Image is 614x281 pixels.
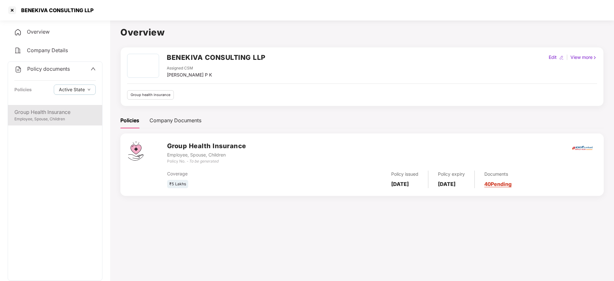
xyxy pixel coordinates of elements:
[149,116,201,124] div: Company Documents
[167,71,212,78] div: [PERSON_NAME] P K
[14,66,22,73] img: svg+xml;base64,PHN2ZyB4bWxucz0iaHR0cDovL3d3dy53My5vcmcvMjAwMC9zdmciIHdpZHRoPSIyNCIgaGVpZ2h0PSIyNC...
[559,55,564,60] img: editIcon
[571,144,594,152] img: icici.png
[167,151,246,158] div: Employee, Spouse, Children
[120,25,604,39] h1: Overview
[91,66,96,71] span: up
[17,7,93,13] div: BENEKIVA CONSULTING LLP
[128,141,143,161] img: svg+xml;base64,PHN2ZyB4bWxucz0iaHR0cDovL3d3dy53My5vcmcvMjAwMC9zdmciIHdpZHRoPSI0Ny43MTQiIGhlaWdodD...
[438,181,456,187] b: [DATE]
[167,180,188,189] div: ₹5 Lakhs
[167,158,246,165] div: Policy No. -
[391,181,409,187] b: [DATE]
[565,54,569,61] div: |
[14,47,22,54] img: svg+xml;base64,PHN2ZyB4bWxucz0iaHR0cDovL3d3dy53My5vcmcvMjAwMC9zdmciIHdpZHRoPSIyNCIgaGVpZ2h0PSIyNC...
[27,47,68,53] span: Company Details
[14,116,96,122] div: Employee, Spouse, Children
[14,108,96,116] div: Group Health Insurance
[438,171,465,178] div: Policy expiry
[120,116,139,124] div: Policies
[189,159,218,164] i: To be generated
[167,52,266,63] h2: BENEKIVA CONSULTING LLP
[127,90,174,100] div: Group health insurance
[547,54,558,61] div: Edit
[167,170,310,177] div: Coverage
[27,66,70,72] span: Policy documents
[167,141,246,151] h3: Group Health Insurance
[484,171,512,178] div: Documents
[569,54,598,61] div: View more
[391,171,418,178] div: Policy issued
[54,84,96,95] button: Active Statedown
[484,181,512,187] a: 40 Pending
[27,28,50,35] span: Overview
[14,86,32,93] div: Policies
[87,88,91,92] span: down
[167,65,212,71] div: Assigned CSM
[14,28,22,36] img: svg+xml;base64,PHN2ZyB4bWxucz0iaHR0cDovL3d3dy53My5vcmcvMjAwMC9zdmciIHdpZHRoPSIyNCIgaGVpZ2h0PSIyNC...
[59,86,85,93] span: Active State
[593,55,597,60] img: rightIcon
